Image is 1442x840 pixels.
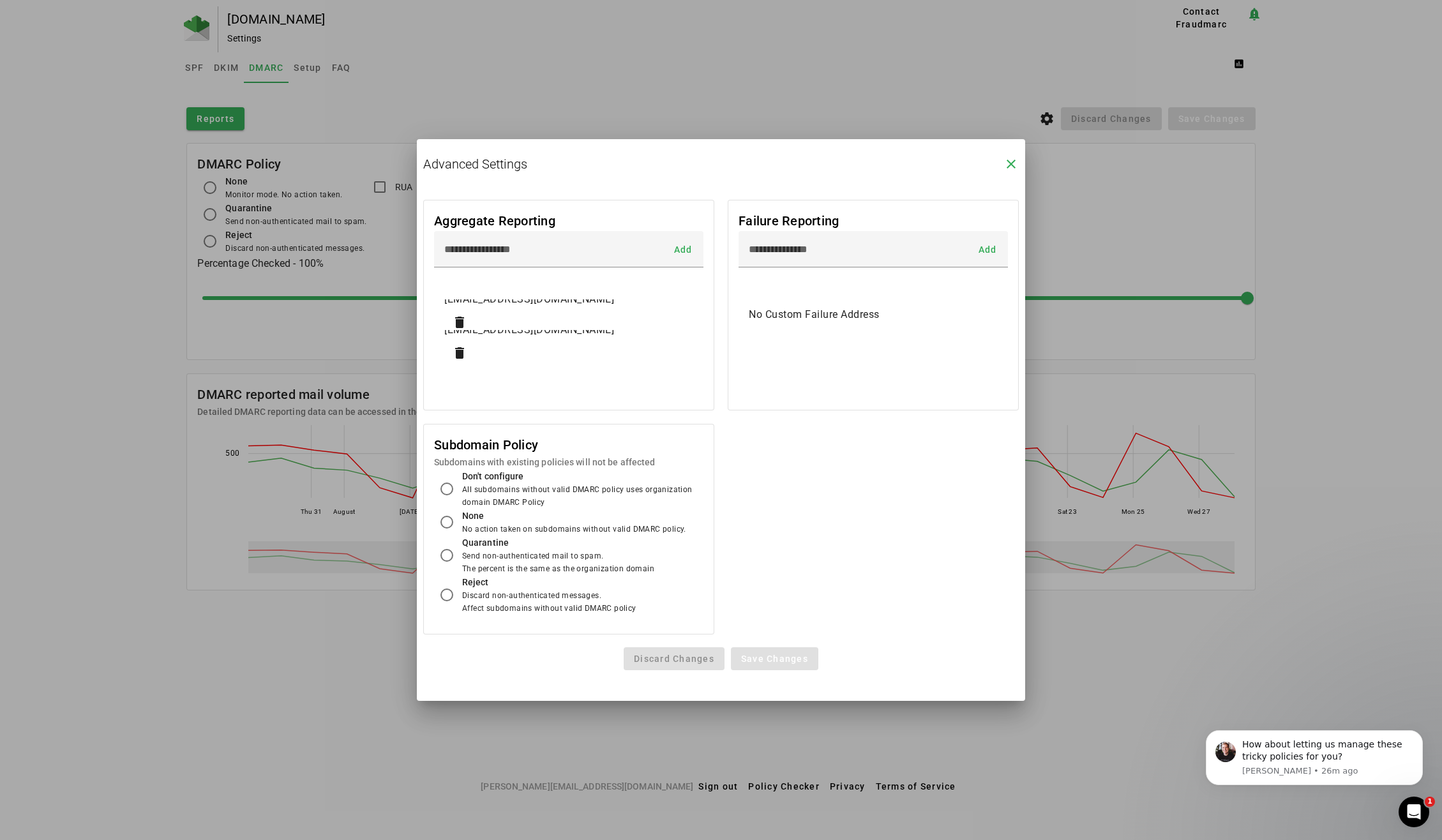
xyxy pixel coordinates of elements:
span: 1 [1425,797,1435,807]
i: close [1003,156,1019,172]
iframe: Intercom notifications message [1187,711,1442,806]
div: Discard non-authenticated messages. Affect subdomains without valid DMARC policy [462,589,636,615]
div: [EMAIL_ADDRESS][DOMAIN_NAME] [444,322,693,338]
div: No Custom Failure Address [749,307,998,322]
fm-list-input: Aggregate Reporting [417,193,721,417]
button: Add [663,238,703,261]
fm-list-input: Failure Reporting [721,193,1025,417]
button: Add [967,238,1008,261]
div: No action taken on subdomains without valid DMARC policy. [462,523,686,536]
mat-card-subtitle: Subdomains with existing policies will not be affected [434,455,655,469]
iframe: Intercom live chat [1399,797,1429,827]
mat-card-title: Aggregate Reporting [434,211,555,231]
div: None [462,509,686,523]
div: Quarantine [462,536,654,550]
h2: Advanced Settings [423,156,527,172]
mat-card-title: Failure Reporting [739,211,839,231]
div: All subdomains without valid DMARC policy uses organization domain DMARC Policy [462,483,703,509]
div: Don't configure [462,469,703,483]
mat-card-title: Subdomain Policy [434,435,655,455]
div: [EMAIL_ADDRESS][DOMAIN_NAME] [444,292,693,307]
div: Reject [462,575,636,589]
div: Send non-authenticated mail to spam. The percent is the same as the organization domain [462,550,654,575]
